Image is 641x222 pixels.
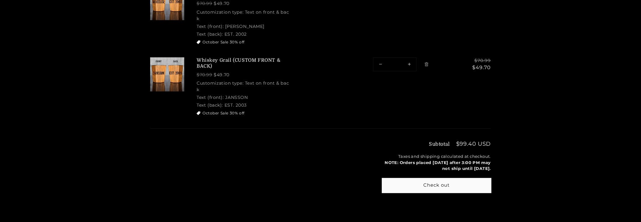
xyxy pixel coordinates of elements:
[421,59,432,70] a: Remove Whiskey Grail (CUSTOM FRONT & BACK)
[382,202,491,216] iframe: PayPal-paypal
[197,110,290,116] ul: Discount
[385,160,491,171] b: NOTE: Orders placed [DATE] after 3:00 PM may not ship until [DATE].
[464,64,491,71] dd: $49.70
[429,142,450,147] h3: Subtotal
[197,110,290,116] li: October Sale 30% off
[214,1,229,6] strong: $49.70
[197,72,212,78] s: $70.99
[197,102,223,108] dt: Text (back):
[197,39,290,45] ul: Discount
[197,24,224,29] dt: Text (front):
[382,153,491,172] small: Taxes and shipping calculated at checkout.
[197,80,243,86] dt: Customization type:
[214,72,229,78] strong: $49.70
[387,58,402,71] input: Quantity for Whiskey Grail (CUSTOM FRONT &amp; BACK)
[197,57,290,69] a: Whiskey Grail (CUSTOM FRONT & BACK)
[197,9,289,21] dd: Text on front & back
[382,179,491,193] button: Check out
[225,24,264,29] dd: [PERSON_NAME]
[197,95,224,100] dt: Text (front):
[197,39,290,45] li: October Sale 30% off
[464,57,491,64] s: $70.99
[456,141,491,147] p: $99.40 USD
[225,95,248,100] dd: JANSSON
[197,31,223,37] dt: Text (back):
[197,1,212,6] s: $70.99
[197,9,243,15] dt: Customization type:
[225,102,247,108] dd: EST. 2003
[225,31,247,37] dd: EST. 2002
